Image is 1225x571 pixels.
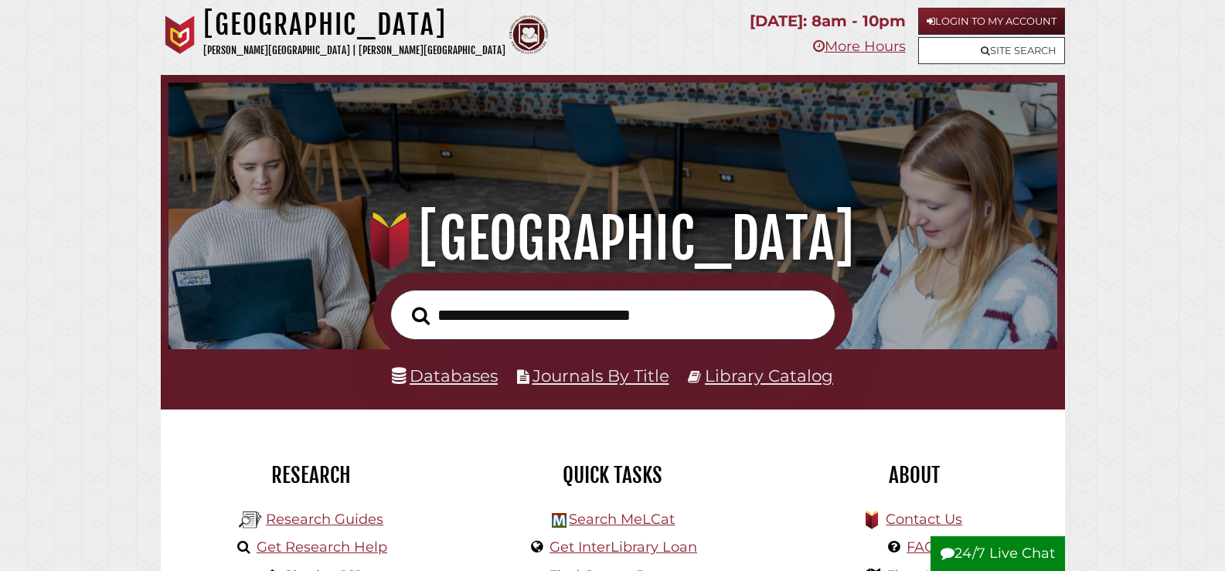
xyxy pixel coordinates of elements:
[203,42,505,59] p: [PERSON_NAME][GEOGRAPHIC_DATA] | [PERSON_NAME][GEOGRAPHIC_DATA]
[775,462,1053,488] h2: About
[161,15,199,54] img: Calvin University
[552,513,567,528] img: Hekman Library Logo
[907,539,943,556] a: FAQs
[474,462,752,488] h2: Quick Tasks
[412,306,430,325] i: Search
[404,302,437,330] button: Search
[569,511,675,528] a: Search MeLCat
[239,508,262,532] img: Hekman Library Logo
[918,8,1065,35] a: Login to My Account
[186,205,1038,273] h1: [GEOGRAPHIC_DATA]
[813,38,906,55] a: More Hours
[203,8,505,42] h1: [GEOGRAPHIC_DATA]
[172,462,451,488] h2: Research
[750,8,906,35] p: [DATE]: 8am - 10pm
[550,539,697,556] a: Get InterLibrary Loan
[533,365,669,386] a: Journals By Title
[257,539,387,556] a: Get Research Help
[509,15,548,54] img: Calvin Theological Seminary
[886,511,962,528] a: Contact Us
[392,365,498,386] a: Databases
[918,37,1065,64] a: Site Search
[705,365,833,386] a: Library Catalog
[266,511,383,528] a: Research Guides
